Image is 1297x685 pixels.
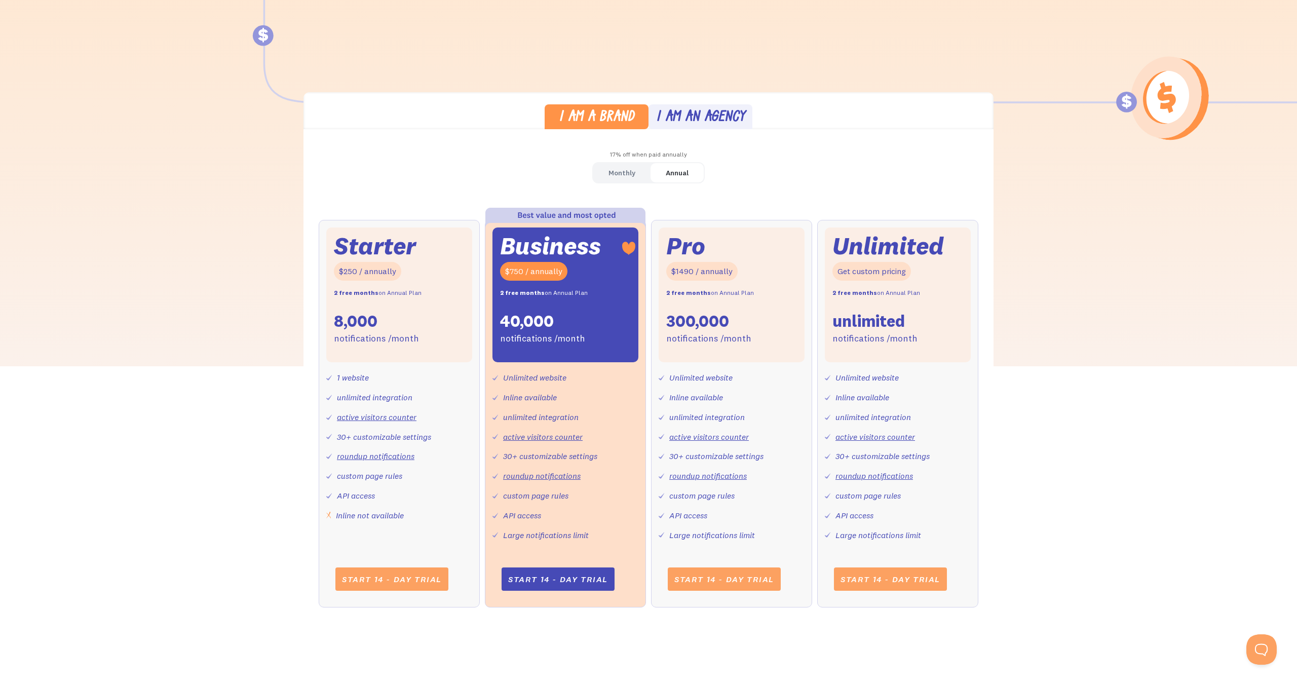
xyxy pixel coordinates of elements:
[835,471,913,481] a: roundup notifications
[835,449,930,464] div: 30+ customizable settings
[559,110,634,125] div: I am a brand
[669,390,723,405] div: Inline available
[669,528,755,543] div: Large notifications limit
[832,331,918,346] div: notifications /month
[503,488,568,503] div: custom page rules
[666,262,738,281] div: $1490 / annually
[303,147,994,162] div: 17% off when paid annually
[500,331,585,346] div: notifications /month
[669,471,747,481] a: roundup notifications
[669,370,733,385] div: Unlimited website
[669,410,745,425] div: unlimited integration
[835,508,873,523] div: API access
[666,331,751,346] div: notifications /month
[1246,634,1277,665] iframe: Toggle Customer Support
[666,289,711,296] strong: 2 free months
[503,410,579,425] div: unlimited integration
[832,286,920,300] div: on Annual Plan
[503,471,581,481] a: roundup notifications
[334,286,422,300] div: on Annual Plan
[835,410,911,425] div: unlimited integration
[337,488,375,503] div: API access
[832,311,905,332] div: unlimited
[334,235,416,257] div: Starter
[668,567,781,591] a: Start 14 - day trial
[334,311,377,332] div: 8,000
[503,528,589,543] div: Large notifications limit
[835,370,899,385] div: Unlimited website
[337,390,412,405] div: unlimited integration
[337,451,414,461] a: roundup notifications
[500,235,601,257] div: Business
[503,370,566,385] div: Unlimited website
[500,289,545,296] strong: 2 free months
[503,508,541,523] div: API access
[669,432,749,442] a: active visitors counter
[503,390,557,405] div: Inline available
[502,567,615,591] a: Start 14 - day trial
[666,166,689,180] div: Annual
[669,488,735,503] div: custom page rules
[669,449,764,464] div: 30+ customizable settings
[336,508,404,523] div: Inline not available
[337,412,416,422] a: active visitors counter
[337,370,369,385] div: 1 website
[608,166,635,180] div: Monthly
[500,311,554,332] div: 40,000
[832,262,911,281] div: Get custom pricing
[835,528,921,543] div: Large notifications limit
[835,488,901,503] div: custom page rules
[334,289,378,296] strong: 2 free months
[666,286,754,300] div: on Annual Plan
[337,430,431,444] div: 30+ customizable settings
[835,432,915,442] a: active visitors counter
[666,311,729,332] div: 300,000
[503,432,583,442] a: active visitors counter
[666,235,705,257] div: Pro
[503,449,597,464] div: 30+ customizable settings
[669,508,707,523] div: API access
[832,235,944,257] div: Unlimited
[335,567,448,591] a: Start 14 - day trial
[500,262,567,281] div: $750 / annually
[337,469,402,483] div: custom page rules
[834,567,947,591] a: Start 14 - day trial
[334,262,401,281] div: $250 / annually
[500,286,588,300] div: on Annual Plan
[832,289,877,296] strong: 2 free months
[656,110,745,125] div: I am an agency
[835,390,889,405] div: Inline available
[334,331,419,346] div: notifications /month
